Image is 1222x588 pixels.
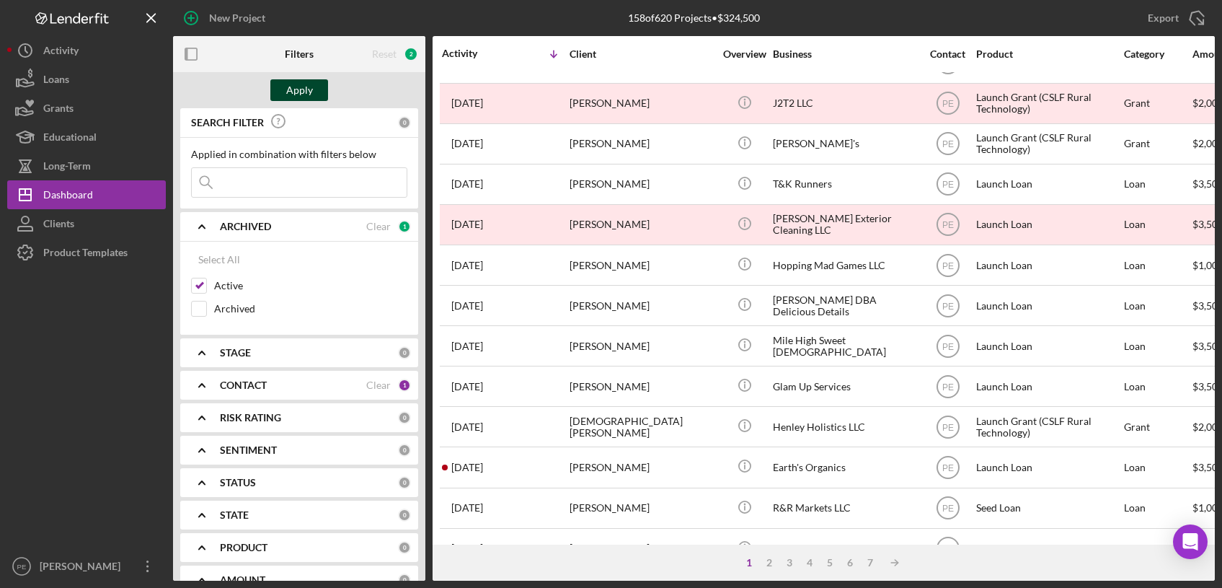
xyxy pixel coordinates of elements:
[779,557,800,569] div: 3
[773,165,917,203] div: T&K Runners
[209,4,265,32] div: New Project
[191,117,264,128] b: SEARCH FILTER
[1173,525,1208,559] div: Open Intercom Messenger
[942,301,953,311] text: PE
[366,221,391,232] div: Clear
[1124,367,1191,405] div: Loan
[372,48,397,60] div: Reset
[570,489,714,527] div: [PERSON_NAME]
[398,509,411,522] div: 0
[43,123,97,155] div: Educational
[43,238,128,271] div: Product Templates
[451,381,483,392] time: 2025-05-19 20:27
[451,138,483,149] time: 2025-06-30 13:07
[1124,125,1191,163] div: Grant
[451,502,483,514] time: 2025-05-07 19:19
[7,94,166,123] button: Grants
[191,245,247,274] button: Select All
[43,94,74,126] div: Grants
[570,246,714,284] div: [PERSON_NAME]
[976,408,1120,446] div: Launch Grant (CSLF Rural Technology)
[1124,327,1191,365] div: Loan
[773,48,917,60] div: Business
[976,286,1120,325] div: Launch Loan
[976,48,1120,60] div: Product
[398,476,411,489] div: 0
[1133,4,1215,32] button: Export
[43,152,91,184] div: Long-Term
[7,65,166,94] button: Loans
[1124,48,1191,60] div: Category
[860,557,880,569] div: 7
[7,180,166,209] button: Dashboard
[976,367,1120,405] div: Launch Loan
[7,36,166,65] button: Activity
[220,542,267,553] b: PRODUCT
[1124,448,1191,486] div: Loan
[214,302,407,316] label: Archived
[773,286,917,325] div: [PERSON_NAME] DBA Delicious Details
[570,327,714,365] div: [PERSON_NAME]
[366,379,391,391] div: Clear
[398,346,411,359] div: 0
[942,180,953,190] text: PE
[942,463,953,473] text: PE
[773,327,917,365] div: Mile High Sweet [DEMOGRAPHIC_DATA]
[220,574,265,586] b: AMOUNT
[7,238,166,267] button: Product Templates
[220,412,281,424] b: RISK RATING
[398,411,411,424] div: 0
[7,152,166,180] button: Long-Term
[773,125,917,163] div: [PERSON_NAME]'s
[976,489,1120,527] div: Seed Loan
[976,327,1120,365] div: Launch Loan
[921,48,975,60] div: Contact
[1124,84,1191,123] div: Grant
[398,444,411,457] div: 0
[773,246,917,284] div: Hopping Mad Games LLC
[442,48,505,59] div: Activity
[220,444,277,456] b: SENTIMENT
[36,552,130,584] div: [PERSON_NAME]
[43,209,74,242] div: Clients
[739,557,759,569] div: 1
[398,116,411,129] div: 0
[1124,489,1191,527] div: Loan
[1124,246,1191,284] div: Loan
[942,382,953,392] text: PE
[976,125,1120,163] div: Launch Grant (CSLF Rural Technology)
[976,84,1120,123] div: Launch Grant (CSLF Rural Technology)
[173,4,280,32] button: New Project
[220,347,251,359] b: STAGE
[570,286,714,325] div: [PERSON_NAME]
[942,423,953,433] text: PE
[773,206,917,244] div: [PERSON_NAME] Exterior Cleaning LLC
[451,300,483,312] time: 2025-05-28 18:47
[451,341,483,352] time: 2025-05-28 08:10
[451,462,483,473] time: 2025-05-11 21:17
[451,97,483,109] time: 2025-06-30 18:11
[7,123,166,152] button: Educational
[451,178,483,190] time: 2025-06-28 00:50
[773,530,917,568] div: Sanctuary plant medicine
[7,209,166,238] a: Clients
[773,408,917,446] div: Henley Holistics LLC
[759,557,779,569] div: 2
[570,367,714,405] div: [PERSON_NAME]
[43,65,69,97] div: Loans
[214,278,407,293] label: Active
[976,165,1120,203] div: Launch Loan
[800,557,820,569] div: 4
[976,206,1120,244] div: Launch Loan
[820,557,840,569] div: 5
[570,206,714,244] div: [PERSON_NAME]
[976,448,1120,486] div: Launch Loan
[773,367,917,405] div: Glam Up Services
[942,341,953,351] text: PE
[220,509,249,521] b: STATE
[286,79,313,101] div: Apply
